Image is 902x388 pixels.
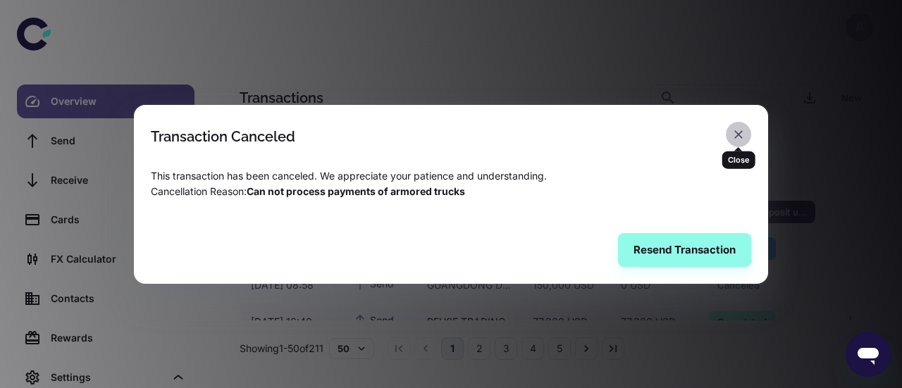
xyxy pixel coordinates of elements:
[247,185,465,197] span: Can not process payments of armored trucks
[618,233,751,267] button: Resend Transaction
[151,184,751,199] p: Cancellation Reason :
[846,332,891,377] iframe: Button to launch messaging window
[722,151,755,169] div: Close
[151,128,295,145] div: Transaction Canceled
[151,168,751,184] p: This transaction has been canceled. We appreciate your patience and understanding.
